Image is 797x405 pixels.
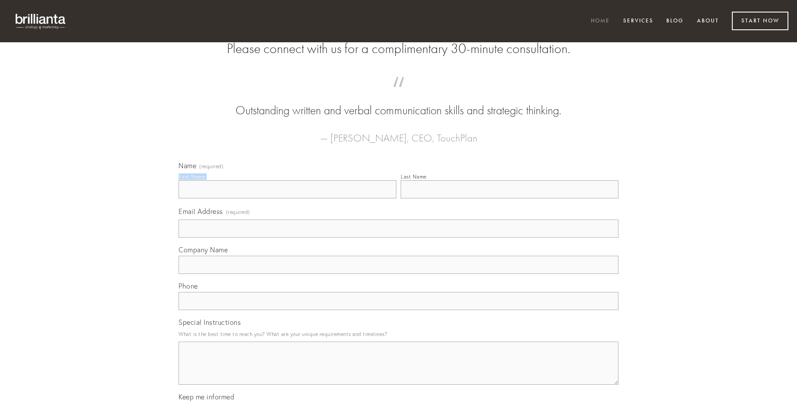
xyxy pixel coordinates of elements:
[192,85,605,102] span: “
[732,12,788,30] a: Start Now
[661,14,689,28] a: Blog
[226,206,250,218] span: (required)
[179,245,228,254] span: Company Name
[179,392,234,401] span: Keep me informed
[179,318,241,327] span: Special Instructions
[179,173,205,180] div: First Name
[199,164,223,169] span: (required)
[179,328,618,340] p: What is the best time to reach you? What are your unique requirements and timelines?
[9,9,73,34] img: brillianta - research, strategy, marketing
[691,14,725,28] a: About
[179,207,223,216] span: Email Address
[585,14,615,28] a: Home
[401,173,427,180] div: Last Name
[192,85,605,119] blockquote: Outstanding written and verbal communication skills and strategic thinking.
[179,41,618,57] h2: Please connect with us for a complimentary 30-minute consultation.
[179,161,196,170] span: Name
[179,282,198,290] span: Phone
[618,14,659,28] a: Services
[192,119,605,147] figcaption: — [PERSON_NAME], CEO, TouchPlan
